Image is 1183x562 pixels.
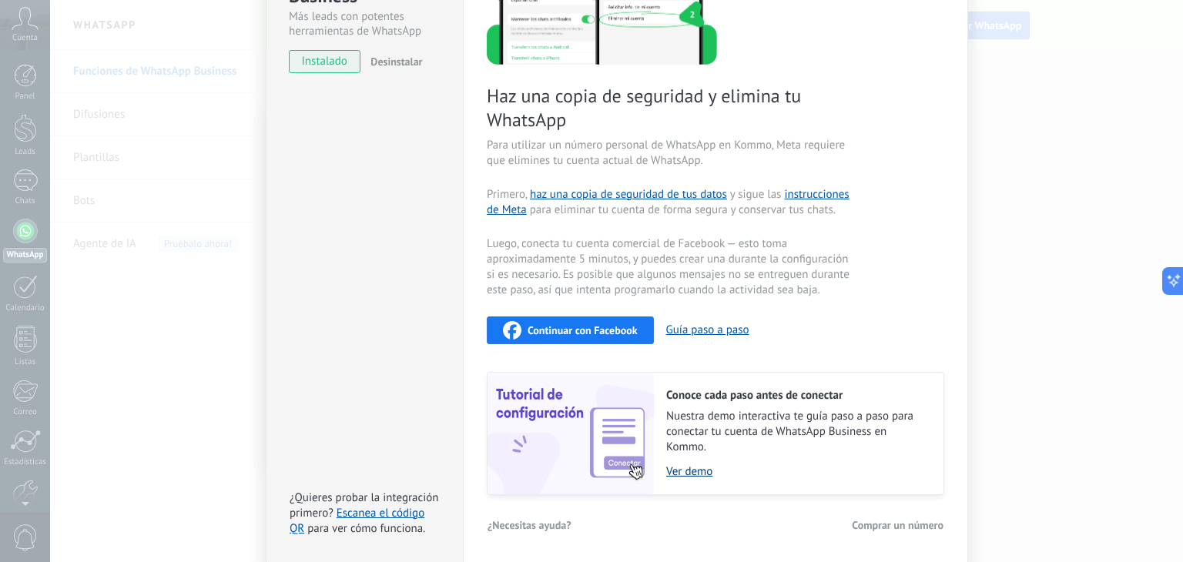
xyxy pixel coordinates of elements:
button: Guía paso a paso [666,323,749,337]
span: ¿Quieres probar la integración primero? [290,490,439,520]
span: Nuestra demo interactiva te guía paso a paso para conectar tu cuenta de WhatsApp Business en Kommo. [666,409,928,455]
span: Comprar un número [852,520,943,530]
h2: Conoce cada paso antes de conectar [666,388,928,403]
a: instrucciones de Meta [487,187,850,217]
span: Para utilizar un número personal de WhatsApp en Kommo, Meta requiere que elimines tu cuenta actua... [487,138,853,169]
button: Desinstalar [364,50,422,73]
span: Continuar con Facebook [528,325,638,336]
a: Escanea el código QR [290,506,424,536]
a: Ver demo [666,464,928,479]
span: instalado [290,50,360,73]
span: Primero, y sigue las para eliminar tu cuenta de forma segura y conservar tus chats. [487,187,853,218]
div: Más leads con potentes herramientas de WhatsApp [289,9,441,38]
button: Continuar con Facebook [487,316,654,344]
span: ¿Necesitas ayuda? [488,520,571,530]
button: ¿Necesitas ayuda? [487,513,572,537]
button: Comprar un número [851,513,944,537]
span: Luego, conecta tu cuenta comercial de Facebook — esto toma aproximadamente 5 minutos, y puedes cr... [487,236,853,298]
span: Haz una copia de seguridad y elimina tu WhatsApp [487,84,853,132]
span: para ver cómo funciona. [307,521,425,536]
a: haz una copia de seguridad de tus datos [530,187,727,202]
span: Desinstalar [370,55,422,69]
